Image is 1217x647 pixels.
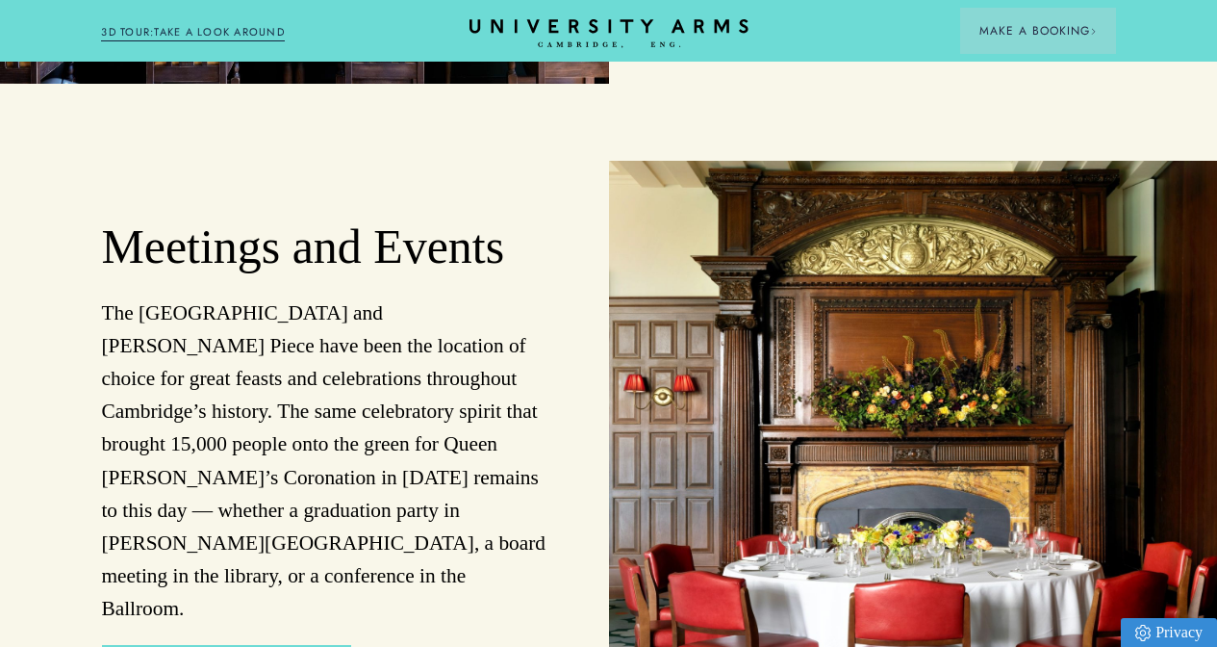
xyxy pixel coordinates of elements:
[1090,28,1097,35] img: Arrow icon
[1121,618,1217,647] a: Privacy
[101,297,550,626] p: The [GEOGRAPHIC_DATA] and [PERSON_NAME] Piece have been the location of choice for great feasts a...
[101,24,285,41] a: 3D TOUR:TAKE A LOOK AROUND
[1135,625,1151,641] img: Privacy
[469,19,748,49] a: Home
[960,8,1116,54] button: Make a BookingArrow icon
[101,219,550,277] h2: Meetings and Events
[979,22,1097,39] span: Make a Booking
